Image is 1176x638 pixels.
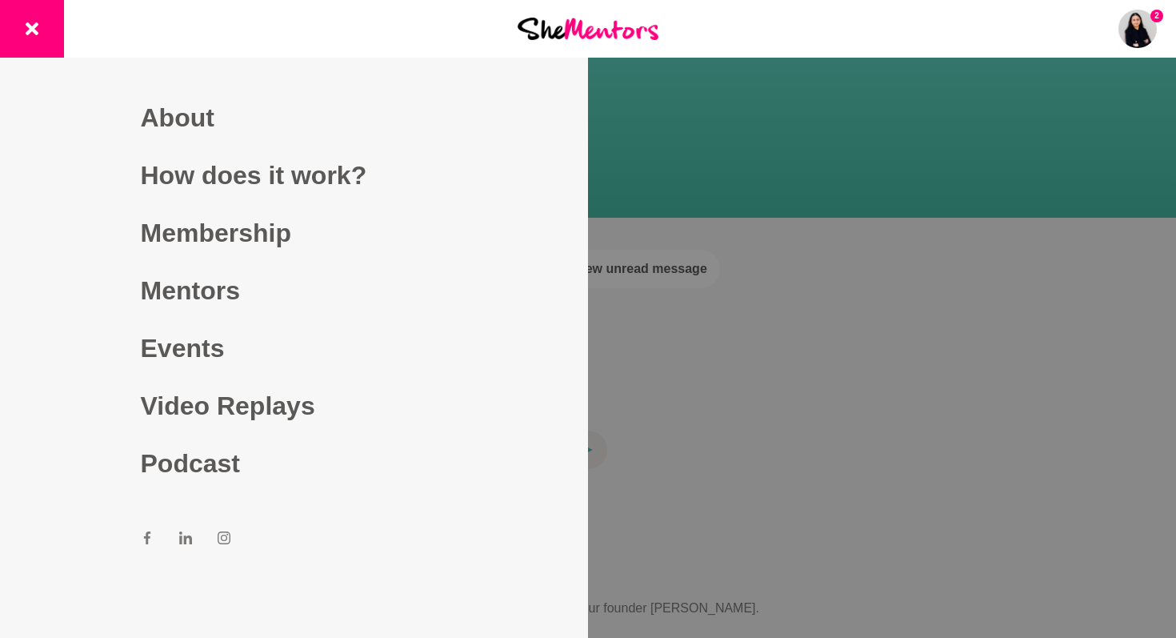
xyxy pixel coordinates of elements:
a: Instagram [218,531,230,550]
a: Video Replays [141,377,448,435]
a: How does it work? [141,146,448,204]
img: She Mentors Logo [518,18,658,39]
a: Kanak Kiran2 [1118,10,1157,48]
a: About [141,89,448,146]
a: Membership [141,204,448,262]
img: Kanak Kiran [1118,10,1157,48]
a: Mentors [141,262,448,319]
span: 2 [1150,10,1163,22]
a: Events [141,319,448,377]
a: Podcast [141,435,448,492]
a: Facebook [141,531,154,550]
a: LinkedIn [179,531,192,550]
